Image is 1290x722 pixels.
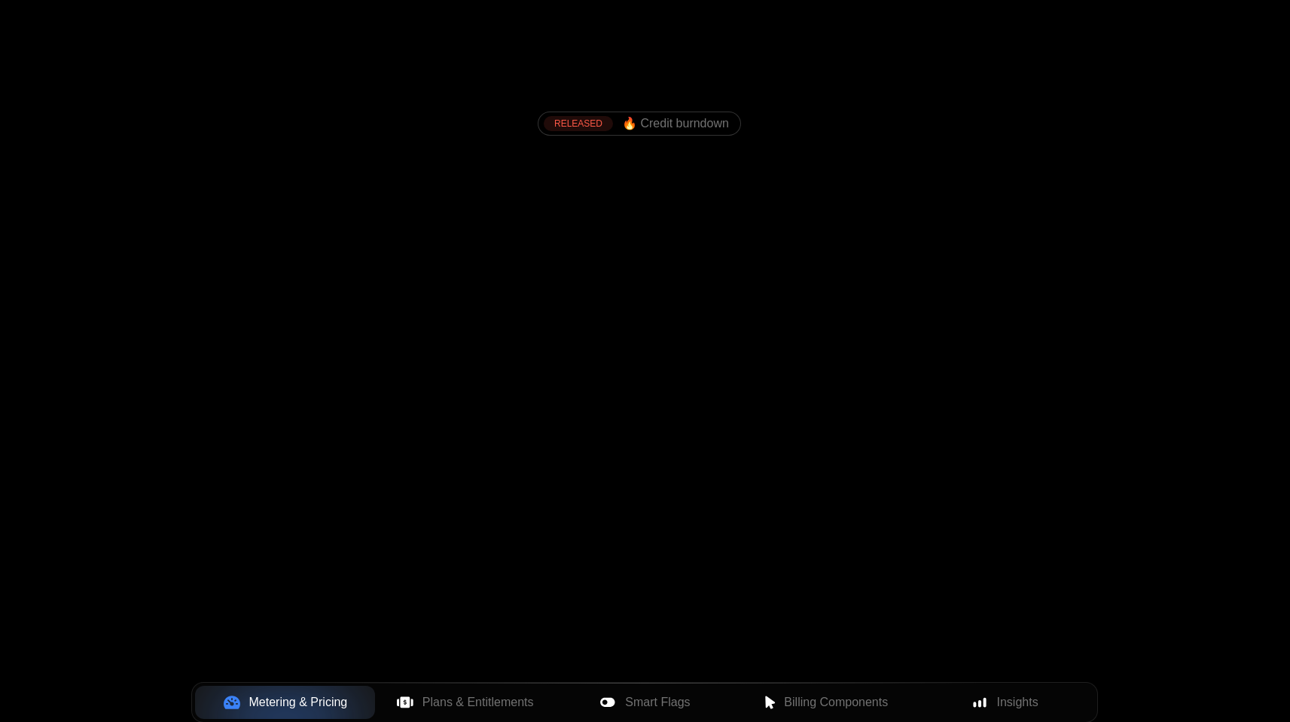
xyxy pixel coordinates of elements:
[249,693,348,711] span: Metering & Pricing
[195,686,375,719] button: Metering & Pricing
[997,693,1038,711] span: Insights
[375,686,555,719] button: Plans & Entitlements
[544,116,613,131] div: RELEASED
[622,117,729,130] span: 🔥 Credit burndown
[735,686,915,719] button: Billing Components
[422,693,534,711] span: Plans & Entitlements
[625,693,690,711] span: Smart Flags
[915,686,1095,719] button: Insights
[555,686,735,719] button: Smart Flags
[544,116,729,131] a: [object Object],[object Object]
[784,693,888,711] span: Billing Components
